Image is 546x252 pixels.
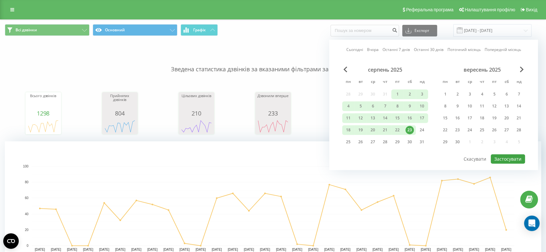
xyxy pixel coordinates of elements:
div: Прийнятих дзвінків [104,94,136,110]
div: пн 1 вер 2025 р. [439,89,451,99]
div: пн 29 вер 2025 р. [439,137,451,147]
div: 16 [453,114,462,122]
abbr: п’ятниця [393,77,402,87]
div: нд 28 вер 2025 р. [513,125,525,135]
text: [DATE] [340,248,351,251]
a: Поточний місяць [447,47,481,53]
abbr: понеділок [440,77,450,87]
abbr: неділя [417,77,427,87]
div: 10 [418,102,426,110]
div: вт 23 вер 2025 р. [451,125,464,135]
div: сб 16 серп 2025 р. [404,113,416,123]
div: пт 29 серп 2025 р. [391,137,404,147]
div: 19 [356,126,365,134]
div: пт 22 серп 2025 р. [391,125,404,135]
text: [DATE] [115,248,125,251]
div: 7 [381,102,389,110]
div: 210 [180,110,213,116]
div: 21 [381,126,389,134]
text: [DATE] [147,248,158,251]
div: пт 26 вер 2025 р. [488,125,500,135]
div: вт 12 серп 2025 р. [354,113,367,123]
div: 7 [515,90,523,98]
div: чт 18 вер 2025 р. [476,113,488,123]
text: [DATE] [260,248,270,251]
div: нд 21 вер 2025 р. [513,113,525,123]
div: Цільових дзвінків [180,94,213,110]
div: пт 15 серп 2025 р. [391,113,404,123]
div: 25 [478,126,486,134]
div: 16 [405,114,414,122]
div: ср 17 вер 2025 р. [464,113,476,123]
div: ср 6 серп 2025 р. [367,101,379,111]
div: ср 24 вер 2025 р. [464,125,476,135]
a: Попередній місяць [485,47,521,53]
div: 22 [441,126,449,134]
div: 6 [369,102,377,110]
div: чт 21 серп 2025 р. [379,125,391,135]
div: 29 [441,138,449,146]
div: 26 [490,126,499,134]
text: [DATE] [51,248,61,251]
text: 0 [26,244,28,247]
div: 9 [453,102,462,110]
a: Останні 7 днів [383,47,410,53]
div: пн 11 серп 2025 р. [342,113,354,123]
button: Основний [93,24,177,36]
div: 10 [466,102,474,110]
span: Previous Month [343,66,347,72]
div: 27 [502,126,511,134]
span: Вихід [526,7,537,12]
span: Next Month [520,66,524,72]
div: 804 [104,110,136,116]
div: сб 2 серп 2025 р. [404,89,416,99]
text: [DATE] [437,248,447,251]
text: [DATE] [469,248,479,251]
div: пн 22 вер 2025 р. [439,125,451,135]
div: 1 [441,90,449,98]
div: пт 1 серп 2025 р. [391,89,404,99]
svg: A chart. [257,116,289,136]
span: Налаштування профілю [465,7,515,12]
div: 19 [490,114,499,122]
div: ср 3 вер 2025 р. [464,89,476,99]
div: чт 7 серп 2025 р. [379,101,391,111]
div: 14 [515,102,523,110]
div: 12 [490,102,499,110]
div: 24 [418,126,426,134]
text: 100 [23,165,28,168]
text: [DATE] [421,248,431,251]
div: вт 26 серп 2025 р. [354,137,367,147]
text: 20 [25,228,29,232]
div: сб 13 вер 2025 р. [500,101,513,111]
text: [DATE] [228,248,238,251]
div: 11 [478,102,486,110]
text: [DATE] [276,248,286,251]
text: 40 [25,212,29,216]
div: вт 19 серп 2025 р. [354,125,367,135]
div: 12 [356,114,365,122]
div: 26 [356,138,365,146]
div: нд 10 серп 2025 р. [416,101,428,111]
div: 23 [453,126,462,134]
abbr: субота [502,77,511,87]
div: 20 [502,114,511,122]
svg: A chart. [104,116,136,136]
div: нд 3 серп 2025 р. [416,89,428,99]
div: 20 [369,126,377,134]
text: [DATE] [404,248,415,251]
abbr: п’ятниця [489,77,499,87]
text: [DATE] [131,248,142,251]
div: вт 30 вер 2025 р. [451,137,464,147]
abbr: неділя [514,77,524,87]
div: пт 5 вер 2025 р. [488,89,500,99]
span: Реферальна програма [406,7,454,12]
div: 4 [478,90,486,98]
text: [DATE] [163,248,174,251]
div: пт 19 вер 2025 р. [488,113,500,123]
span: Всі дзвінки [16,27,37,33]
div: чт 14 серп 2025 р. [379,113,391,123]
abbr: вівторок [453,77,462,87]
div: вересень 2025 [439,66,525,73]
